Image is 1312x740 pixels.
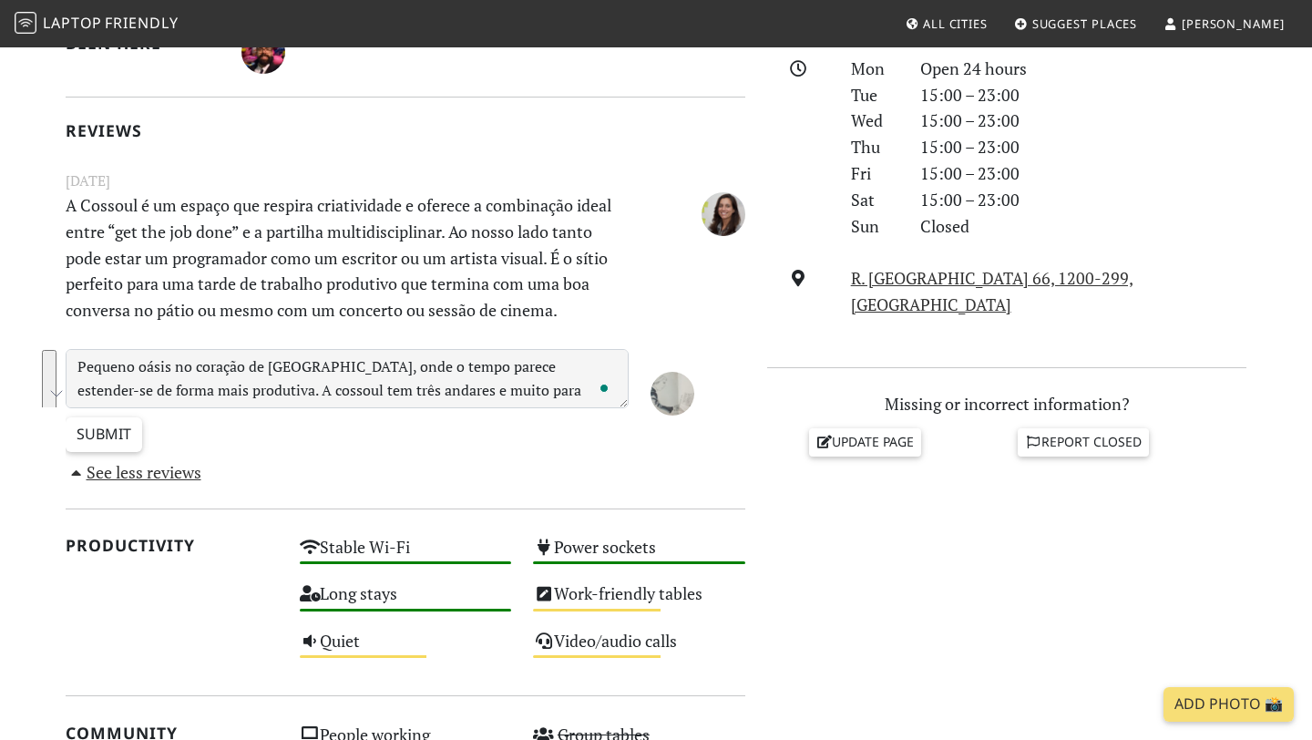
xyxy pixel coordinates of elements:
div: 15:00 – 23:00 [909,160,1257,187]
a: Add Photo 📸 [1163,687,1294,722]
div: Wed [840,108,909,134]
small: [DATE] [55,170,756,192]
a: LaptopFriendly LaptopFriendly [15,8,179,40]
div: Long stays [289,579,523,625]
a: Update page [809,428,922,456]
img: LaptopFriendly [15,12,36,34]
div: 15:00 – 23:00 [909,134,1257,160]
div: Work-friendly tables [522,579,756,625]
span: All Cities [923,15,988,32]
span: Suggest Places [1032,15,1138,32]
span: [PERSON_NAME] [1182,15,1285,32]
div: Sat [840,187,909,213]
div: 15:00 – 23:00 [909,108,1257,134]
div: Stable Wi-Fi [289,532,523,579]
img: 6752-ana.jpg [702,192,745,236]
span: Ana Afonso [702,200,745,222]
a: Report closed [1018,428,1149,456]
a: Suggest Places [1007,7,1145,40]
input: Submit [66,417,142,452]
p: A Cossoul é um espaço que respira criatividade e oferece a combinação ideal entre “get the job do... [55,192,640,324]
div: 15:00 – 23:00 [909,187,1257,213]
div: Quiet [289,626,523,673]
div: Fri [840,160,909,187]
div: Thu [840,134,909,160]
a: [PERSON_NAME] [1156,7,1292,40]
span: Friendly [105,13,178,33]
h2: Been here [66,34,220,53]
img: 6753-pedro.jpg [241,30,285,74]
span: Laptop [43,13,102,33]
a: R. [GEOGRAPHIC_DATA] 66, 1200-299, [GEOGRAPHIC_DATA] [851,267,1133,315]
h2: Productivity [66,536,278,555]
a: All Cities [897,7,995,40]
a: See less reviews [66,461,201,483]
div: Sun [840,213,909,240]
img: 6802-ricardo.jpg [651,372,694,416]
h2: Reviews [66,121,745,140]
div: Power sockets [522,532,756,579]
div: Open 24 hours [909,56,1257,82]
div: Closed [909,213,1257,240]
div: Mon [840,56,909,82]
div: Video/audio calls [522,626,756,673]
p: Missing or incorrect information? [767,391,1246,417]
span: Pedro Moura [241,39,285,61]
div: Tue [840,82,909,108]
textarea: To enrich screen reader interactions, please activate Accessibility in Grammarly extension settings [66,349,629,408]
div: 15:00 – 23:00 [909,82,1257,108]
